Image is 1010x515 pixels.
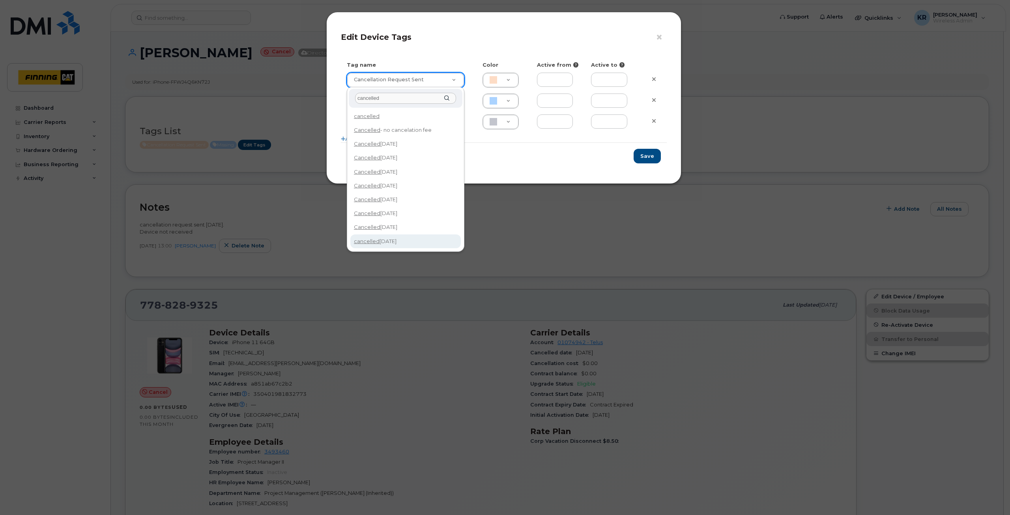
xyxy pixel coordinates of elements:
[351,152,460,164] div: [DATE]
[351,180,460,192] div: [DATE]
[351,235,460,247] div: [DATE]
[351,193,460,206] div: [DATE]
[351,124,460,136] div: - no cancelation fee
[354,127,380,133] span: Cancelled
[354,140,380,147] span: Cancelled
[354,210,380,216] span: Cancelled
[351,166,460,178] div: [DATE]
[351,207,460,219] div: [DATE]
[351,138,460,150] div: [DATE]
[354,113,380,119] span: cancelled
[354,169,380,175] span: Cancelled
[351,221,460,234] div: [DATE]
[354,196,380,202] span: Cancelled
[354,224,380,230] span: Cancelled
[976,481,1004,509] iframe: Messenger Launcher
[354,154,380,161] span: Cancelled
[354,182,380,189] span: Cancelled
[354,238,380,244] span: cancelled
